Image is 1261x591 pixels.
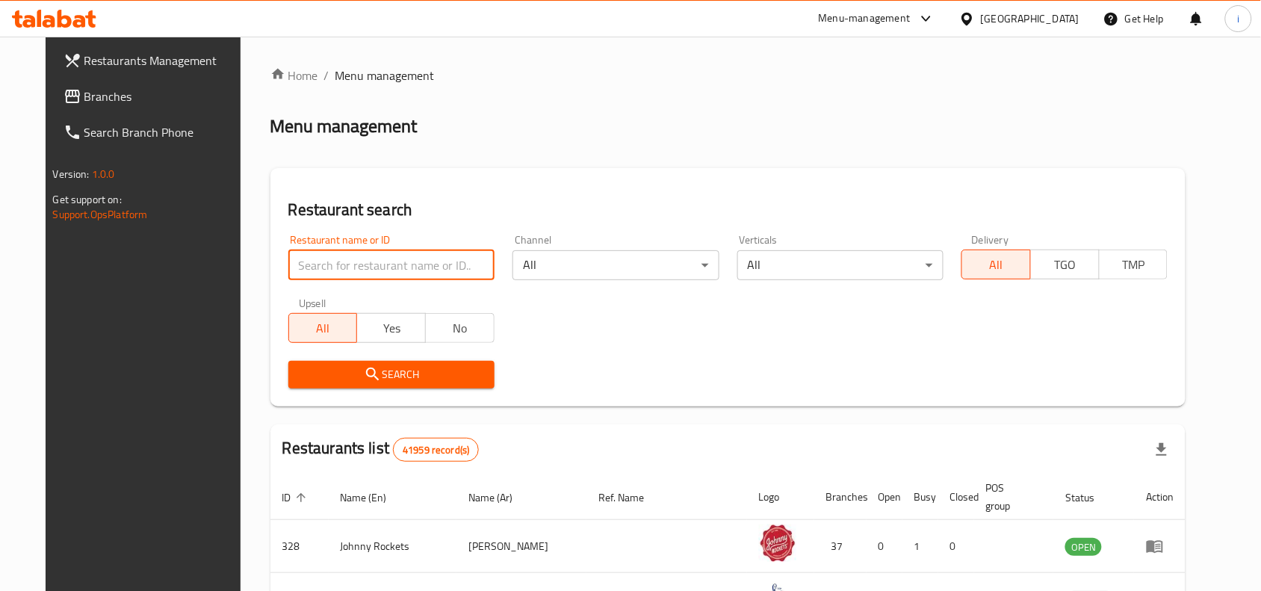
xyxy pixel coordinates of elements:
[938,474,974,520] th: Closed
[393,438,479,462] div: Total records count
[52,78,256,114] a: Branches
[329,520,457,573] td: Johnny Rockets
[288,313,358,343] button: All
[981,10,1079,27] div: [GEOGRAPHIC_DATA]
[938,520,974,573] td: 0
[598,489,663,507] span: Ref. Name
[867,474,902,520] th: Open
[1134,474,1186,520] th: Action
[363,318,420,339] span: Yes
[814,474,867,520] th: Branches
[432,318,489,339] span: No
[468,489,532,507] span: Name (Ar)
[1106,254,1162,276] span: TMP
[84,123,244,141] span: Search Branch Phone
[902,520,938,573] td: 1
[288,199,1168,221] h2: Restaurant search
[1144,432,1180,468] div: Export file
[456,520,586,573] td: [PERSON_NAME]
[1237,10,1239,27] span: i
[356,313,426,343] button: Yes
[53,205,148,224] a: Support.OpsPlatform
[288,250,495,280] input: Search for restaurant name or ID..
[299,298,326,309] label: Upsell
[867,520,902,573] td: 0
[1065,538,1102,556] div: OPEN
[270,520,329,573] td: 328
[324,66,329,84] li: /
[300,365,483,384] span: Search
[819,10,911,28] div: Menu-management
[1030,250,1100,279] button: TGO
[53,190,122,209] span: Get support on:
[961,250,1031,279] button: All
[902,474,938,520] th: Busy
[53,164,90,184] span: Version:
[759,525,796,562] img: Johnny Rockets
[92,164,115,184] span: 1.0.0
[295,318,352,339] span: All
[737,250,944,280] div: All
[270,66,318,84] a: Home
[288,361,495,389] button: Search
[1037,254,1094,276] span: TGO
[341,489,406,507] span: Name (En)
[270,114,418,138] h2: Menu management
[814,520,867,573] td: 37
[747,474,814,520] th: Logo
[986,479,1036,515] span: POS group
[270,66,1186,84] nav: breadcrumb
[1146,537,1174,555] div: Menu
[394,443,478,457] span: 41959 record(s)
[335,66,435,84] span: Menu management
[52,114,256,150] a: Search Branch Phone
[282,489,311,507] span: ID
[52,43,256,78] a: Restaurants Management
[968,254,1025,276] span: All
[972,235,1009,245] label: Delivery
[1065,539,1102,556] span: OPEN
[1099,250,1168,279] button: TMP
[1065,489,1114,507] span: Status
[425,313,495,343] button: No
[84,52,244,69] span: Restaurants Management
[512,250,719,280] div: All
[84,87,244,105] span: Branches
[282,437,480,462] h2: Restaurants list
